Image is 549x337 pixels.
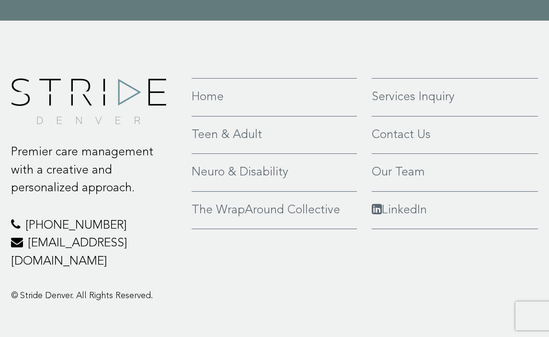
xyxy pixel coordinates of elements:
[192,88,357,106] a: Home
[192,163,357,182] a: Neuro & Disability
[11,143,177,198] p: Premier care management with a creative and personalized approach.
[372,163,538,182] a: Our Team
[372,88,538,106] a: Services Inquiry
[192,201,357,220] a: The WrapAround Collective
[11,291,153,300] span: © Stride Denver. All Rights Reserved.
[372,126,538,144] a: Contact Us
[11,217,177,271] p: [PHONE_NUMBER] [EMAIL_ADDRESS][DOMAIN_NAME]
[192,126,357,144] a: Teen & Adult
[372,201,538,220] a: LinkedIn
[11,78,166,124] img: footer-logo.png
